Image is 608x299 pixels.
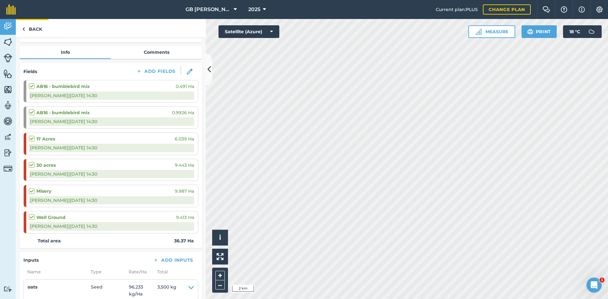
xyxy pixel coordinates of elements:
span: 3,500 kg [157,283,176,298]
span: Type [87,268,125,275]
h4: oats [28,283,91,290]
img: svg+xml;base64,PD94bWwgdmVyc2lvbj0iMS4wIiBlbmNvZGluZz0idXRmLTgiPz4KPCEtLSBHZW5lcmF0b3I6IEFkb2JlIE... [3,53,12,62]
span: Name [23,268,87,275]
img: svg+xml;base64,PD94bWwgdmVyc2lvbj0iMS4wIiBlbmNvZGluZz0idXRmLTgiPz4KPCEtLSBHZW5lcmF0b3I6IEFkb2JlIE... [3,22,12,31]
span: 96.233 kg / Ha [129,283,157,298]
img: Four arrows, one pointing top left, one top right, one bottom right and the last bottom left [217,253,224,260]
img: svg+xml;base64,PD94bWwgdmVyc2lvbj0iMS4wIiBlbmNvZGluZz0idXRmLTgiPz4KPCEtLSBHZW5lcmF0b3I6IEFkb2JlIE... [3,286,12,292]
img: A cog icon [596,6,603,13]
iframe: Intercom live chat [586,277,602,293]
button: i [212,230,228,246]
img: svg+xml;base64,PD94bWwgdmVyc2lvbj0iMS4wIiBlbmNvZGluZz0idXRmLTgiPz4KPCEtLSBHZW5lcmF0b3I6IEFkb2JlIE... [3,101,12,110]
strong: AB16 - bumblebird mix [36,109,90,116]
div: [PERSON_NAME] | [DATE] 14:30 [29,170,194,178]
img: svg+xml;base64,PD94bWwgdmVyc2lvbj0iMS4wIiBlbmNvZGluZz0idXRmLTgiPz4KPCEtLSBHZW5lcmF0b3I6IEFkb2JlIE... [3,164,12,173]
img: svg+xml;base64,PHN2ZyB4bWxucz0iaHR0cDovL3d3dy53My5vcmcvMjAwMC9zdmciIHdpZHRoPSI1NiIgaGVpZ2h0PSI2MC... [3,69,12,78]
a: Back [16,19,48,38]
strong: AB16 - bumblebird mix [36,83,90,90]
span: Seed [91,283,129,298]
span: Total [153,268,168,275]
img: svg+xml;base64,PD94bWwgdmVyc2lvbj0iMS4wIiBlbmNvZGluZz0idXRmLTgiPz4KPCEtLSBHZW5lcmF0b3I6IEFkb2JlIE... [3,148,12,158]
img: A question mark icon [560,6,568,13]
img: svg+xml;base64,PD94bWwgdmVyc2lvbj0iMS4wIiBlbmNvZGluZz0idXRmLTgiPz4KPCEtLSBHZW5lcmF0b3I6IEFkb2JlIE... [585,25,598,38]
strong: Total area [38,237,61,244]
img: svg+xml;base64,PHN2ZyB4bWxucz0iaHR0cDovL3d3dy53My5vcmcvMjAwMC9zdmciIHdpZHRoPSIxOSIgaGVpZ2h0PSIyNC... [527,28,533,35]
span: 9.413 Ha [176,214,194,221]
img: svg+xml;base64,PHN2ZyB4bWxucz0iaHR0cDovL3d3dy53My5vcmcvMjAwMC9zdmciIHdpZHRoPSI1NiIgaGVpZ2h0PSI2MC... [3,37,12,47]
span: i [219,234,221,241]
img: svg+xml;base64,PD94bWwgdmVyc2lvbj0iMS4wIiBlbmNvZGluZz0idXRmLTgiPz4KPCEtLSBHZW5lcmF0b3I6IEFkb2JlIE... [3,132,12,142]
a: Change plan [483,4,531,15]
span: 2025 [248,6,260,13]
button: Measure [468,25,515,38]
a: Comments [111,46,202,58]
span: 0.9926 Ha [172,109,194,116]
span: 0.491 Ha [176,83,194,90]
span: 6.039 Ha [175,135,194,142]
button: 18 °C [563,25,602,38]
img: svg+xml;base64,PHN2ZyB4bWxucz0iaHR0cDovL3d3dy53My5vcmcvMjAwMC9zdmciIHdpZHRoPSI1NiIgaGVpZ2h0PSI2MC... [3,85,12,94]
strong: Misery [36,188,51,195]
button: Add Fields [131,67,180,76]
strong: Well Ground [36,214,66,221]
span: Current plan : PLUS [436,6,478,13]
div: [PERSON_NAME] | [DATE] 14:30 [29,196,194,204]
div: [PERSON_NAME] | [DATE] 14:30 [29,117,194,126]
h4: Fields [23,68,37,75]
span: Rate/ Ha [125,268,153,275]
span: 9.443 Ha [175,162,194,169]
img: svg+xml;base64,PHN2ZyB4bWxucz0iaHR0cDovL3d3dy53My5vcmcvMjAwMC9zdmciIHdpZHRoPSIxNyIgaGVpZ2h0PSIxNy... [579,6,585,13]
img: svg+xml;base64,PD94bWwgdmVyc2lvbj0iMS4wIiBlbmNvZGluZz0idXRmLTgiPz4KPCEtLSBHZW5lcmF0b3I6IEFkb2JlIE... [3,116,12,126]
img: Two speech bubbles overlapping with the left bubble in the forefront [542,6,550,13]
div: [PERSON_NAME] | [DATE] 14:30 [29,91,194,100]
button: Add Inputs [148,256,198,265]
span: 1 [599,277,605,283]
button: Satellite (Azure) [218,25,279,38]
img: svg+xml;base64,PHN2ZyB4bWxucz0iaHR0cDovL3d3dy53My5vcmcvMjAwMC9zdmciIHdpZHRoPSI5IiBoZWlnaHQ9IjI0Ii... [22,25,25,33]
span: GB [PERSON_NAME] Farms [186,6,231,13]
strong: 17 Acres [36,135,55,142]
button: Print [522,25,557,38]
span: 18 ° C [569,25,580,38]
a: Info [20,46,111,58]
strong: 30 acres [36,162,56,169]
div: [PERSON_NAME] | [DATE] 14:30 [29,144,194,152]
summary: oatsSeed96.233 kg/Ha3,500 kg [28,283,194,298]
button: – [215,280,225,290]
span: 9.987 Ha [175,188,194,195]
strong: 36.37 Ha [174,237,194,244]
img: Ruler icon [475,28,482,35]
div: [PERSON_NAME] | [DATE] 14:30 [29,222,194,230]
h4: Inputs [23,257,39,264]
img: svg+xml;base64,PHN2ZyB3aWR0aD0iMTgiIGhlaWdodD0iMTgiIHZpZXdCb3g9IjAgMCAxOCAxOCIgZmlsbD0ibm9uZSIgeG... [187,69,193,74]
button: + [215,271,225,280]
img: fieldmargin Logo [6,4,16,15]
